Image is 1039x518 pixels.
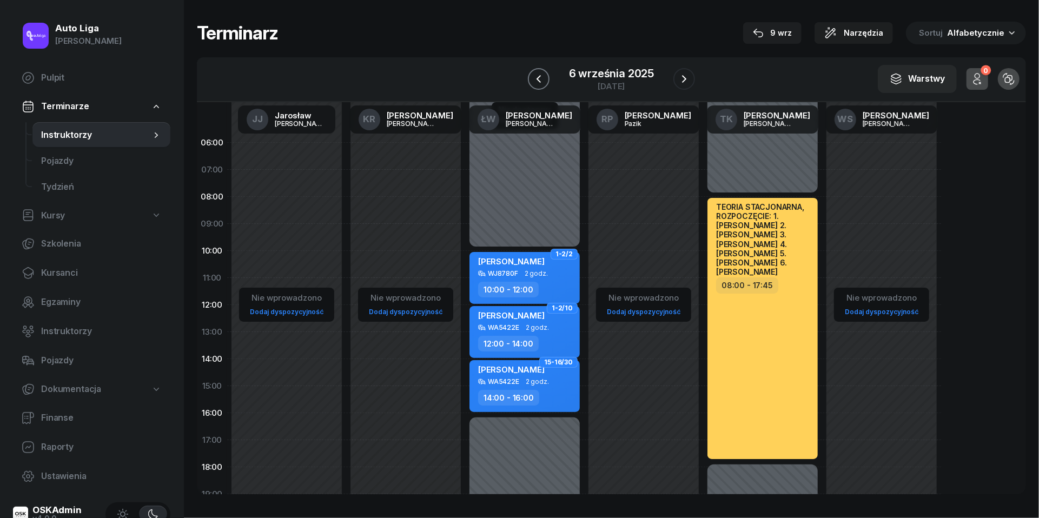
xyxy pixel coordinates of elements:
div: WA5422E [488,378,519,385]
a: Kursy [13,203,170,228]
a: Egzaminy [13,289,170,315]
div: OSKAdmin [32,506,82,515]
a: TK[PERSON_NAME][PERSON_NAME] [707,105,819,134]
span: Alfabetycznie [947,28,1004,38]
div: TEORIA STACJONARNA, ROZPOCZĘCIE: 1. [PERSON_NAME] 2. [PERSON_NAME] 3. [PERSON_NAME] 4. [PERSON_NA... [716,202,811,277]
a: Terminarze [13,94,170,119]
div: Pazik [625,120,677,127]
div: [PERSON_NAME] [863,120,915,127]
a: Dokumentacja [13,377,170,402]
a: Pulpit [13,65,170,91]
div: [PERSON_NAME] [744,120,796,127]
button: Sortuj Alfabetycznie [906,22,1026,44]
a: Instruktorzy [32,122,170,148]
span: Dokumentacja [41,382,101,396]
a: Instruktorzy [13,318,170,344]
span: 1-2/2 [555,253,573,255]
div: 6 września 2025 [569,68,654,79]
div: [PERSON_NAME] [625,111,691,119]
div: [PERSON_NAME] [55,34,122,48]
div: 12:00 [197,291,227,318]
span: Instruktorzy [41,324,162,338]
a: Dodaj dyspozycyjność [841,306,923,318]
div: 12:00 - 14:00 [478,336,539,351]
div: 15:00 [197,373,227,400]
div: Nie wprowadzono [246,291,328,305]
div: [PERSON_NAME] [863,111,929,119]
span: Pojazdy [41,354,162,368]
a: Szkolenia [13,231,170,257]
span: 2 godz. [526,378,549,386]
div: 14:00 [197,346,227,373]
a: JJJarosław[PERSON_NAME] [238,105,335,134]
a: Tydzień [32,174,170,200]
span: TK [720,115,733,124]
a: WS[PERSON_NAME][PERSON_NAME] [826,105,938,134]
div: Nie wprowadzono [603,291,685,305]
div: [PERSON_NAME] [506,111,572,119]
div: [PERSON_NAME] [275,120,327,127]
div: 18:00 [197,454,227,481]
span: Pojazdy [41,154,162,168]
span: JJ [252,115,263,124]
button: Narzędzia [815,22,893,44]
span: KR [363,115,375,124]
span: [PERSON_NAME] [478,256,545,267]
div: 16:00 [197,400,227,427]
button: Nie wprowadzonoDodaj dyspozycyjność [603,289,685,321]
button: 0 [967,68,988,90]
div: 9 wrz [753,26,792,39]
span: Raporty [41,440,162,454]
div: 17:00 [197,427,227,454]
a: Raporty [13,434,170,460]
div: 11:00 [197,264,227,291]
span: 1-2/10 [552,307,573,309]
div: 08:00 [197,183,227,210]
a: Dodaj dyspozycyjność [603,306,685,318]
div: 14:00 - 16:00 [478,390,539,406]
span: Finanse [41,411,162,425]
div: 10:00 - 12:00 [478,282,539,297]
div: 06:00 [197,129,227,156]
button: Nie wprowadzonoDodaj dyspozycyjność [365,289,447,321]
div: [PERSON_NAME] [387,111,453,119]
div: 0 [981,65,991,76]
span: [PERSON_NAME] [478,310,545,321]
a: Kursanci [13,260,170,286]
div: [PERSON_NAME] [744,111,810,119]
span: ŁW [481,115,496,124]
div: Jarosław [275,111,327,119]
a: ŁW[PERSON_NAME][PERSON_NAME] [469,105,581,134]
a: Pojazdy [13,348,170,374]
div: 07:00 [197,156,227,183]
span: 15-16/30 [544,361,573,363]
span: Terminarze [41,99,89,114]
button: Nie wprowadzonoDodaj dyspozycyjność [841,289,923,321]
span: 2 godz. [525,270,548,277]
span: Szkolenia [41,237,162,251]
div: 19:00 [197,481,227,508]
a: Pojazdy [32,148,170,174]
div: 08:00 - 17:45 [716,277,778,293]
span: Kursy [41,209,65,223]
div: Warstwy [890,72,945,86]
span: Tydzień [41,180,162,194]
a: RP[PERSON_NAME]Pazik [588,105,700,134]
div: 10:00 [197,237,227,264]
div: [DATE] [569,82,654,90]
div: Nie wprowadzono [365,291,447,305]
span: WS [837,115,853,124]
div: Nie wprowadzono [841,291,923,305]
span: Ustawienia [41,469,162,483]
span: Instruktorzy [41,128,151,142]
span: RP [601,115,613,124]
div: WJ8780F [488,270,518,277]
span: [PERSON_NAME] [478,364,545,375]
div: WA5422E [488,324,519,331]
button: 9 wrz [743,22,802,44]
h1: Terminarz [197,23,278,43]
span: Narzędzia [844,26,883,39]
a: Dodaj dyspozycyjność [365,306,447,318]
div: [PERSON_NAME] [506,120,558,127]
span: Egzaminy [41,295,162,309]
